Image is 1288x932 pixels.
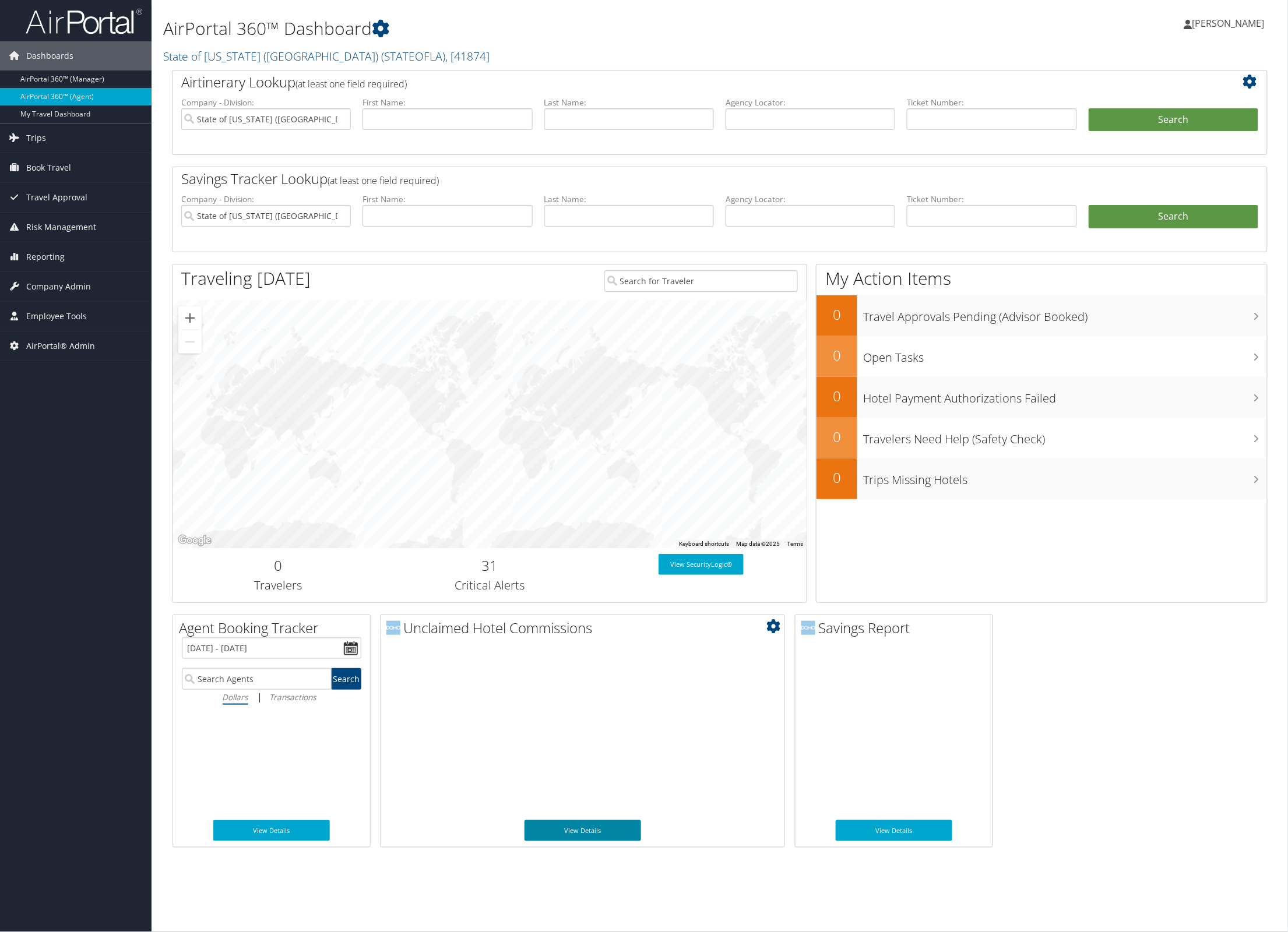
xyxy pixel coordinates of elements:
[26,302,87,331] span: Employee Tools
[363,97,532,108] label: First Name:
[26,183,87,212] span: Travel Approval
[817,377,1267,418] a: 0Hotel Payment Authorizations Failed
[817,345,857,365] h2: 0
[863,344,1267,366] h3: Open Tasks
[295,77,407,90] span: (at least one field required)
[178,330,202,354] button: Zoom out
[817,468,857,488] h2: 0
[270,691,316,702] i: Transactions
[175,533,214,548] a: Open this area in Google Maps (opens a new window)
[163,16,905,41] h1: AirPortal 360™ Dashboard
[544,193,714,205] label: Last Name:
[801,621,815,635] img: domo-logo.png
[26,331,95,361] span: AirPortal® Admin
[381,48,445,64] span: ( STATEOFLA )
[544,97,714,108] label: Last Name:
[604,270,798,292] input: Search for Traveler
[178,306,202,330] button: Zoom in
[26,242,65,271] span: Reporting
[181,266,311,291] h1: Traveling [DATE]
[181,193,351,205] label: Company - Division:
[26,41,73,70] span: Dashboards
[863,425,1267,447] h3: Travelers Need Help (Safety Check)
[817,458,1267,499] a: 0Trips Missing Hotels
[817,266,1267,291] h1: My Action Items
[213,820,330,841] a: View Details
[393,577,587,594] h3: Critical Alerts
[836,820,952,841] a: View Details
[817,336,1267,377] a: 0Open Tasks
[181,72,1167,92] h2: Airtinerary Lookup
[182,668,332,690] input: Search Agents
[736,541,780,547] span: Map data ©2025
[863,466,1267,488] h3: Trips Missing Hotels
[1192,17,1265,30] span: [PERSON_NAME]
[907,193,1076,205] label: Ticket Number:
[1089,205,1258,228] a: Search
[181,169,1167,189] h2: Savings Tracker Lookup
[332,668,361,690] a: Search
[386,618,784,638] h2: Unclaimed Hotel Commissions
[181,556,375,576] h2: 0
[1089,108,1258,132] button: Search
[801,618,993,638] h2: Savings Report
[163,48,490,64] a: State of [US_STATE] ([GEOGRAPHIC_DATA])
[26,213,96,242] span: Risk Management
[863,384,1267,407] h3: Hotel Payment Authorizations Failed
[863,303,1267,325] h3: Travel Approvals Pending (Advisor Booked)
[181,205,351,227] input: search accounts
[179,618,370,638] h2: Agent Booking Tracker
[817,418,1267,458] a: 0Travelers Need Help (Safety Check)
[26,8,142,35] img: airportal-logo.png
[525,820,641,841] a: View Details
[26,153,71,182] span: Book Travel
[175,533,214,548] img: Google
[445,48,490,64] span: , [ 41874 ]
[679,540,729,548] button: Keyboard shortcuts
[182,690,361,704] div: |
[726,193,895,205] label: Agency Locator:
[328,174,439,187] span: (at least one field required)
[907,97,1076,108] label: Ticket Number:
[1184,6,1276,41] a: [PERSON_NAME]
[817,295,1267,336] a: 0Travel Approvals Pending (Advisor Booked)
[787,541,803,547] a: Terms (opens in new tab)
[393,556,587,576] h2: 31
[817,427,857,447] h2: 0
[363,193,532,205] label: First Name:
[817,386,857,406] h2: 0
[223,691,248,702] i: Dollars
[386,621,400,635] img: domo-logo.png
[181,577,375,594] h3: Travelers
[26,272,91,301] span: Company Admin
[726,97,895,108] label: Agency Locator:
[817,305,857,324] h2: 0
[659,554,744,575] a: View SecurityLogic®
[181,97,351,108] label: Company - Division:
[26,123,46,153] span: Trips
